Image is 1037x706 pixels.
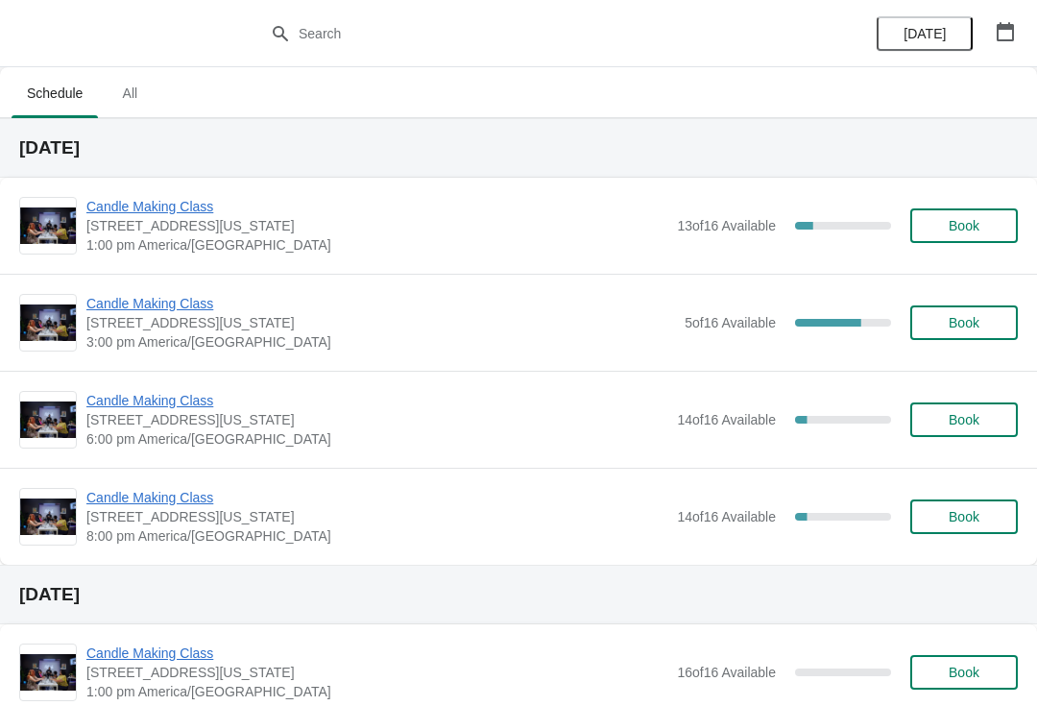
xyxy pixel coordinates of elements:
span: Book [949,412,979,427]
span: 8:00 pm America/[GEOGRAPHIC_DATA] [86,526,667,546]
button: Book [910,208,1018,243]
span: Candle Making Class [86,644,667,663]
button: Book [910,402,1018,437]
span: 16 of 16 Available [677,665,776,680]
span: [STREET_ADDRESS][US_STATE] [86,216,667,235]
span: 5 of 16 Available [685,315,776,330]
span: Candle Making Class [86,488,667,507]
button: [DATE] [877,16,973,51]
span: 13 of 16 Available [677,218,776,233]
img: Candle Making Class | 1252 North Milwaukee Avenue, Chicago, Illinois, USA | 1:00 pm America/Chicago [20,207,76,245]
span: 1:00 pm America/[GEOGRAPHIC_DATA] [86,682,667,701]
span: [DATE] [904,26,946,41]
span: 6:00 pm America/[GEOGRAPHIC_DATA] [86,429,667,449]
img: Candle Making Class | 1252 North Milwaukee Avenue, Chicago, Illinois, USA | 6:00 pm America/Chicago [20,402,76,439]
span: 14 of 16 Available [677,509,776,524]
input: Search [298,16,778,51]
span: Book [949,218,979,233]
img: Candle Making Class | 1252 North Milwaukee Avenue, Chicago, Illinois, USA | 8:00 pm America/Chicago [20,499,76,536]
span: Candle Making Class [86,391,667,410]
span: Candle Making Class [86,197,667,216]
button: Book [910,305,1018,340]
button: Book [910,655,1018,690]
img: Candle Making Class | 1252 North Milwaukee Avenue, Chicago, Illinois, USA | 3:00 pm America/Chicago [20,304,76,342]
span: [STREET_ADDRESS][US_STATE] [86,410,667,429]
span: Book [949,315,979,330]
span: Book [949,509,979,524]
button: Book [910,499,1018,534]
h2: [DATE] [19,585,1018,604]
span: Book [949,665,979,680]
span: 3:00 pm America/[GEOGRAPHIC_DATA] [86,332,675,352]
span: [STREET_ADDRESS][US_STATE] [86,313,675,332]
img: Candle Making Class | 1252 North Milwaukee Avenue, Chicago, Illinois, USA | 1:00 pm America/Chicago [20,654,76,692]
span: 1:00 pm America/[GEOGRAPHIC_DATA] [86,235,667,255]
span: [STREET_ADDRESS][US_STATE] [86,507,667,526]
span: All [106,76,154,110]
span: Candle Making Class [86,294,675,313]
h2: [DATE] [19,138,1018,158]
span: Schedule [12,76,98,110]
span: [STREET_ADDRESS][US_STATE] [86,663,667,682]
span: 14 of 16 Available [677,412,776,427]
